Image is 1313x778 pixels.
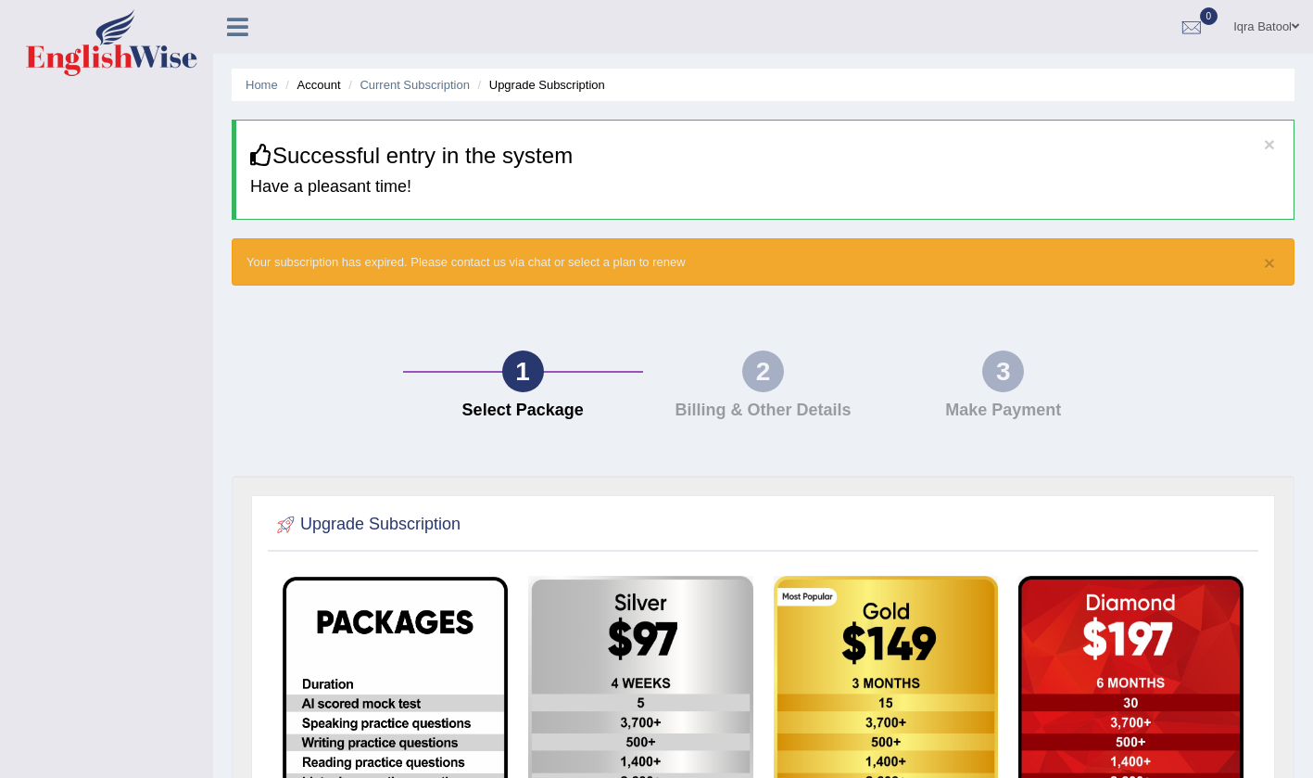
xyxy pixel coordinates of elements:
[250,144,1280,168] h3: Successful entry in the system
[892,402,1114,420] h4: Make Payment
[473,76,605,94] li: Upgrade Subscription
[982,351,1024,392] div: 3
[1200,7,1218,25] span: 0
[502,351,544,392] div: 1
[360,78,470,92] a: Current Subscription
[652,402,874,420] h4: Billing & Other Details
[1264,253,1275,273] button: ×
[272,511,461,539] h2: Upgrade Subscription
[1264,134,1275,154] button: ×
[250,178,1280,197] h4: Have a pleasant time!
[246,78,278,92] a: Home
[412,402,634,420] h4: Select Package
[232,238,1294,286] div: Your subscription has expired. Please contact us via chat or select a plan to renew
[742,351,784,392] div: 2
[281,76,340,94] li: Account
